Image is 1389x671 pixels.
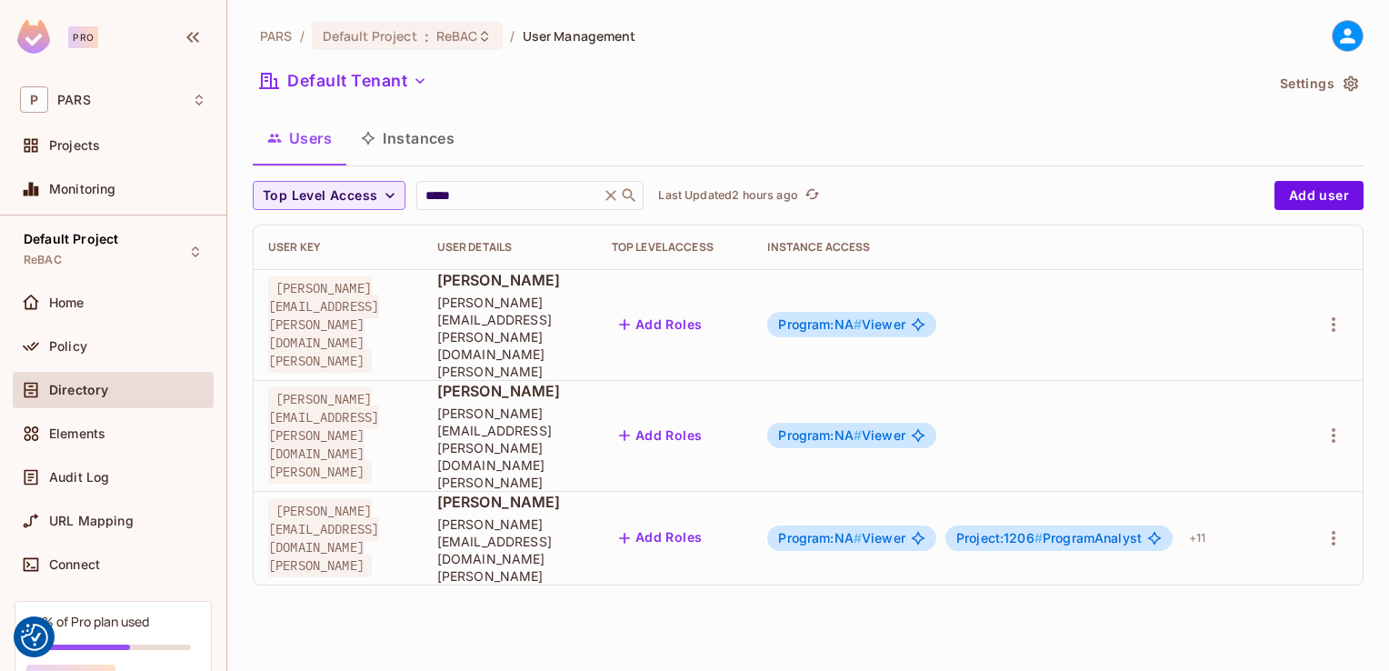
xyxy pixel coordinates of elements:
[346,115,469,161] button: Instances
[21,624,48,651] img: Revisit consent button
[778,316,862,332] span: Program:NA
[424,29,430,44] span: :
[437,492,583,512] span: [PERSON_NAME]
[49,295,85,310] span: Home
[437,516,583,585] span: [PERSON_NAME][EMAIL_ADDRESS][DOMAIN_NAME][PERSON_NAME]
[263,185,377,207] span: Top Level Access
[437,270,583,290] span: [PERSON_NAME]
[268,387,379,484] span: [PERSON_NAME][EMAIL_ADDRESS][PERSON_NAME][DOMAIN_NAME][PERSON_NAME]
[49,339,87,354] span: Policy
[24,253,62,267] span: ReBAC
[778,531,905,546] span: Viewer
[436,27,478,45] span: ReBAC
[612,240,739,255] div: Top Level Access
[300,27,305,45] li: /
[24,232,118,246] span: Default Project
[510,27,515,45] li: /
[26,613,149,630] div: 63% of Pro plan used
[854,530,862,546] span: #
[57,93,91,107] span: Workspace: PARS
[778,427,862,443] span: Program:NA
[798,185,824,206] span: Click to refresh data
[21,624,48,651] button: Consent Preferences
[49,470,109,485] span: Audit Log
[268,276,379,373] span: [PERSON_NAME][EMAIL_ADDRESS][PERSON_NAME][DOMAIN_NAME][PERSON_NAME]
[1273,69,1364,98] button: Settings
[68,26,98,48] div: Pro
[323,27,417,45] span: Default Project
[956,530,1043,546] span: Project:1206
[260,27,293,45] span: the active workspace
[253,66,435,95] button: Default Tenant
[658,188,797,203] p: Last Updated 2 hours ago
[612,421,710,450] button: Add Roles
[778,428,905,443] span: Viewer
[1034,530,1043,546] span: #
[20,86,48,113] span: P
[268,499,379,577] span: [PERSON_NAME][EMAIL_ADDRESS][DOMAIN_NAME][PERSON_NAME]
[767,240,1281,255] div: Instance Access
[804,186,820,205] span: refresh
[1274,181,1364,210] button: Add user
[802,185,824,206] button: refresh
[523,27,636,45] span: User Management
[49,514,134,528] span: URL Mapping
[612,310,710,339] button: Add Roles
[956,531,1142,546] span: ProgramAnalyst
[854,427,862,443] span: #
[437,381,583,401] span: [PERSON_NAME]
[49,557,100,572] span: Connect
[49,138,100,153] span: Projects
[437,405,583,491] span: [PERSON_NAME][EMAIL_ADDRESS][PERSON_NAME][DOMAIN_NAME][PERSON_NAME]
[854,316,862,332] span: #
[1182,524,1213,553] div: + 11
[49,383,108,397] span: Directory
[253,181,405,210] button: Top Level Access
[437,294,583,380] span: [PERSON_NAME][EMAIL_ADDRESS][PERSON_NAME][DOMAIN_NAME][PERSON_NAME]
[268,240,408,255] div: User Key
[778,317,905,332] span: Viewer
[253,115,346,161] button: Users
[49,182,116,196] span: Monitoring
[49,426,105,441] span: Elements
[17,20,50,54] img: SReyMgAAAABJRU5ErkJggg==
[612,524,710,553] button: Add Roles
[778,530,862,546] span: Program:NA
[437,240,583,255] div: User Details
